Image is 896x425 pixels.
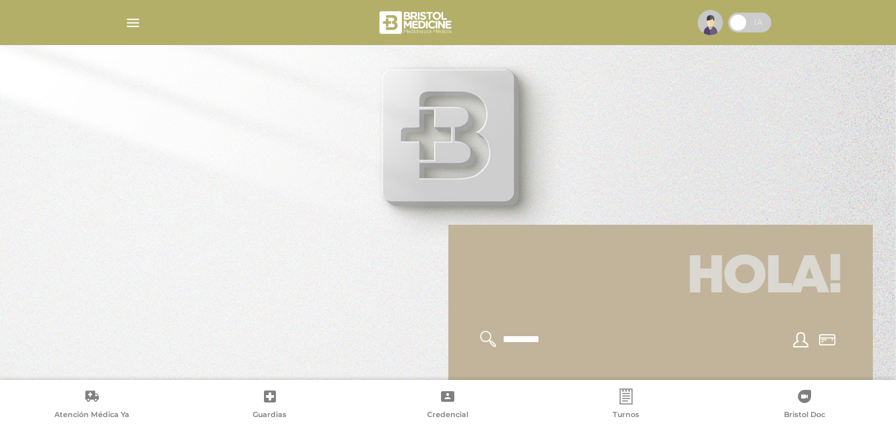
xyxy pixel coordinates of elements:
[613,410,639,422] span: Turnos
[54,410,129,422] span: Atención Médica Ya
[464,241,857,315] h1: Hola!
[253,410,287,422] span: Guardias
[181,389,359,422] a: Guardias
[427,410,468,422] span: Credencial
[537,389,716,422] a: Turnos
[698,10,723,35] img: profile-placeholder.svg
[3,389,181,422] a: Atención Médica Ya
[359,389,537,422] a: Credencial
[784,410,825,422] span: Bristol Doc
[377,7,456,38] img: bristol-medicine-blanco.png
[715,389,893,422] a: Bristol Doc
[125,15,141,31] img: Cober_menu-lines-white.svg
